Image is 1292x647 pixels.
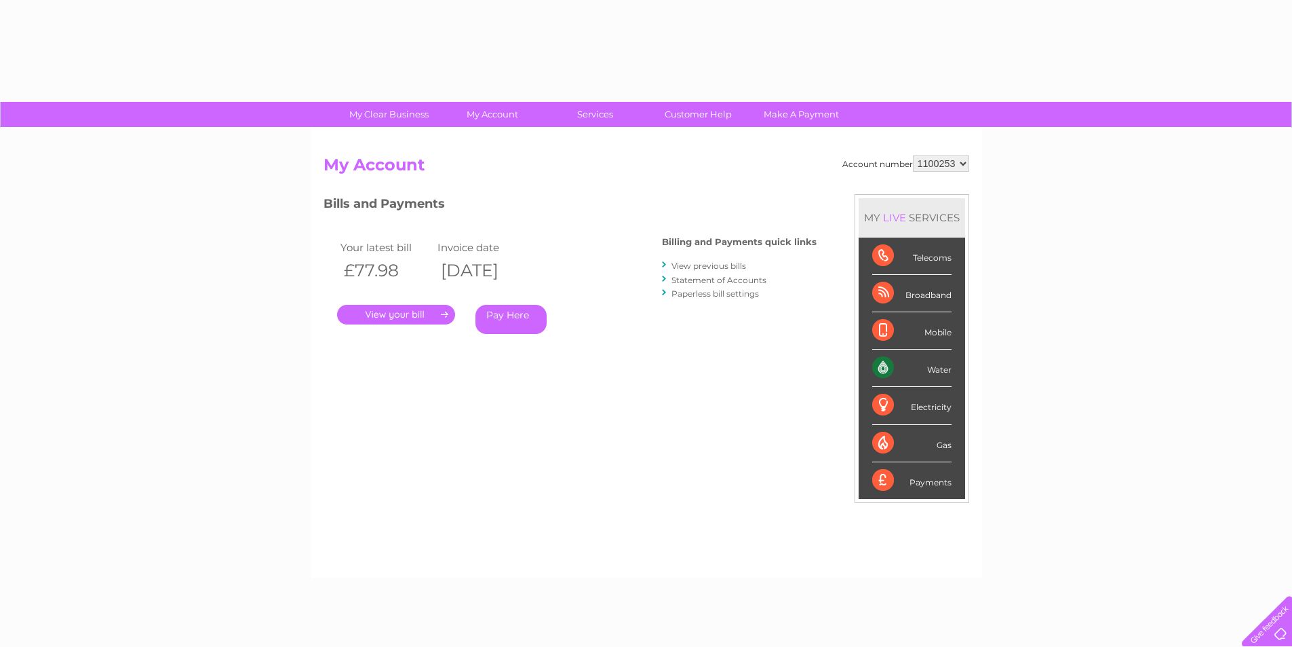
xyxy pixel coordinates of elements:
[872,238,952,275] div: Telecoms
[436,102,548,127] a: My Account
[671,289,759,299] a: Paperless bill settings
[539,102,651,127] a: Services
[872,462,952,499] div: Payments
[434,257,532,284] th: [DATE]
[337,305,455,325] a: .
[745,102,857,127] a: Make A Payment
[324,194,817,218] h3: Bills and Payments
[872,425,952,462] div: Gas
[842,155,969,172] div: Account number
[859,198,965,237] div: MY SERVICES
[642,102,754,127] a: Customer Help
[872,387,952,424] div: Electricity
[872,350,952,387] div: Water
[475,305,547,334] a: Pay Here
[324,155,969,181] h2: My Account
[662,237,817,247] h4: Billing and Payments quick links
[434,238,532,257] td: Invoice date
[880,211,909,224] div: LIVE
[337,257,435,284] th: £77.98
[671,275,766,285] a: Statement of Accounts
[671,261,746,271] a: View previous bills
[872,312,952,350] div: Mobile
[337,238,435,257] td: Your latest bill
[333,102,445,127] a: My Clear Business
[872,275,952,312] div: Broadband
